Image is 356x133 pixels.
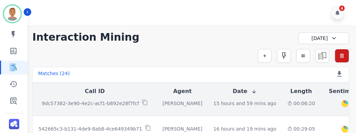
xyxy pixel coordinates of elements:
[42,100,139,107] p: 9dc57382-3e90-4e2c-acf1-b892e28f7fcf
[38,70,70,80] div: Matches ( 24 )
[213,100,276,107] div: 15 hours and 59 mins ago
[290,87,312,95] button: Length
[162,125,202,132] div: [PERSON_NAME]
[213,125,276,132] div: 16 hours and 19 mins ago
[162,100,202,107] div: [PERSON_NAME]
[173,87,192,95] button: Agent
[339,6,345,11] div: 4
[32,31,139,43] h1: Interaction Mining
[287,100,315,107] div: 00:06:20
[287,125,315,132] div: 00:29:05
[38,125,142,132] p: 542665c3-b131-4de9-8ab8-4ce649349b71
[233,87,257,95] button: Date
[298,32,349,44] div: [DATE]
[85,87,105,95] button: Call ID
[4,6,21,22] img: Bordered avatar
